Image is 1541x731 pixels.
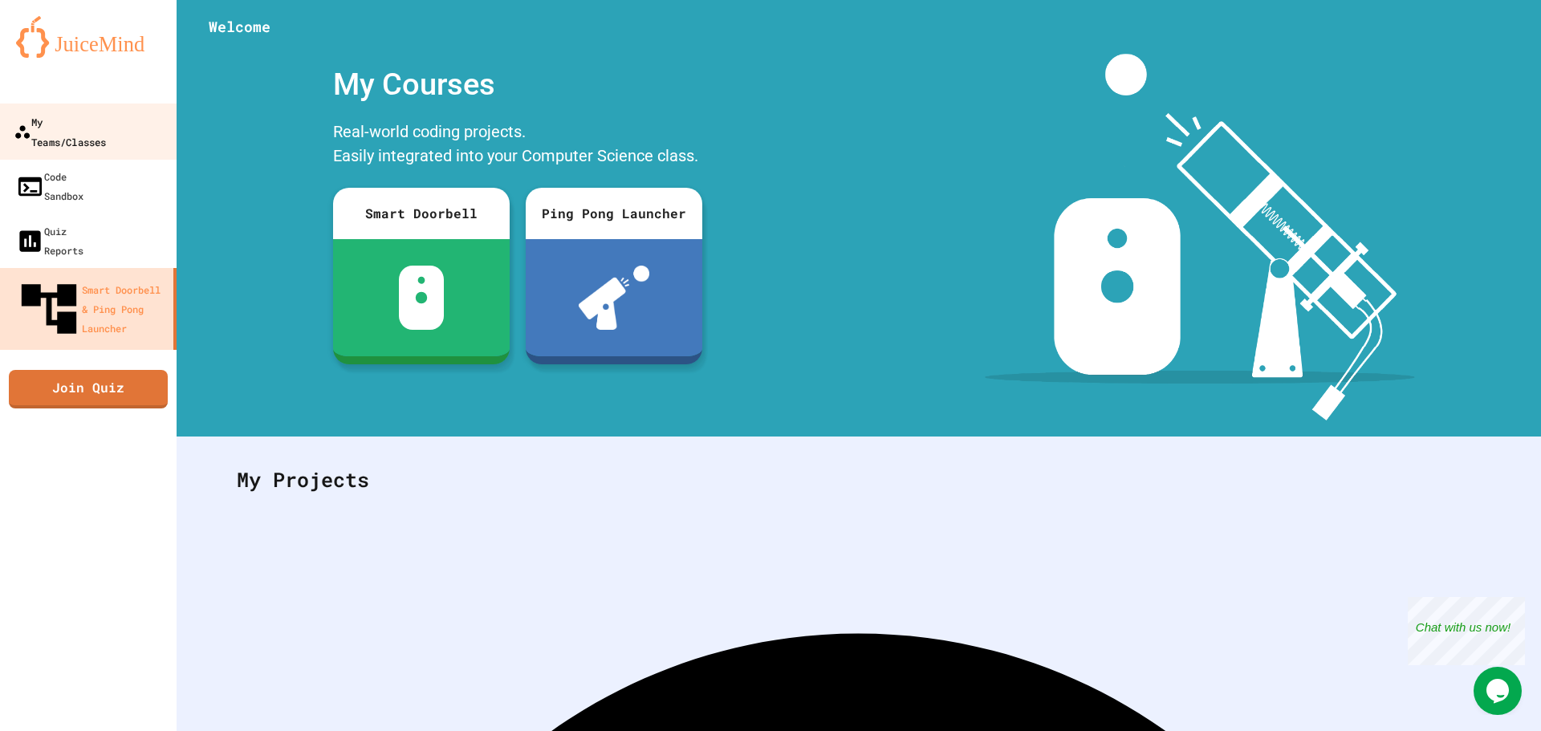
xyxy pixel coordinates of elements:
[14,112,106,151] div: My Teams/Classes
[16,221,83,260] div: Quiz Reports
[399,266,445,330] img: sdb-white.svg
[526,188,702,239] div: Ping Pong Launcher
[985,54,1415,420] img: banner-image-my-projects.png
[1474,667,1525,715] iframe: chat widget
[325,54,710,116] div: My Courses
[9,370,168,408] a: Join Quiz
[16,167,83,205] div: Code Sandbox
[333,188,510,239] div: Smart Doorbell
[221,449,1497,511] div: My Projects
[579,266,650,330] img: ppl-with-ball.png
[16,16,161,58] img: logo-orange.svg
[16,276,167,342] div: Smart Doorbell & Ping Pong Launcher
[1408,597,1525,665] iframe: chat widget
[325,116,710,176] div: Real-world coding projects. Easily integrated into your Computer Science class.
